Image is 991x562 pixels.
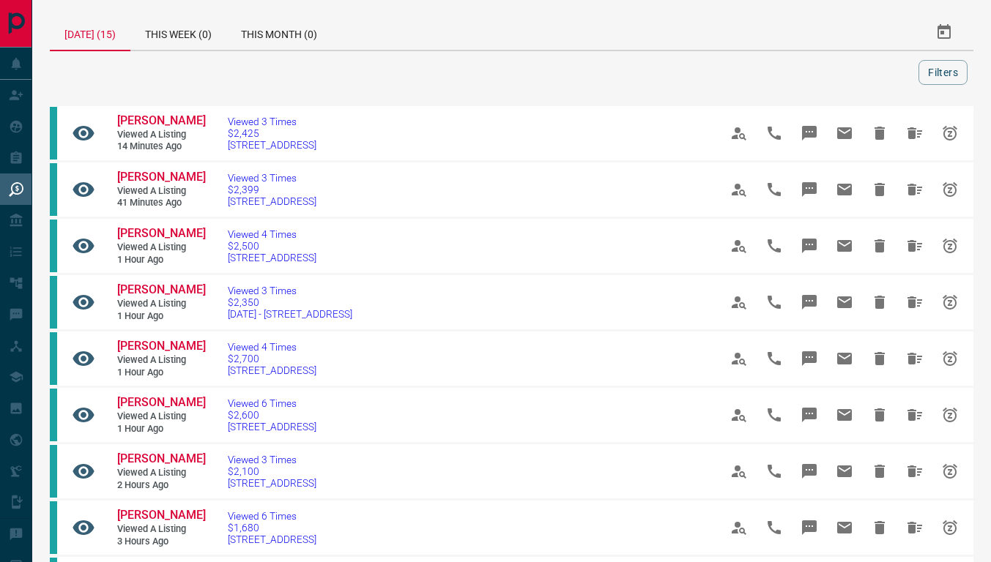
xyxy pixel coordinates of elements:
span: Hide All from Katia Shmanay [897,397,932,432]
a: Viewed 3 Times$2,350[DATE] - [STREET_ADDRESS] [228,285,352,320]
span: Hide [862,172,897,207]
span: [STREET_ADDRESS] [228,195,316,207]
div: condos.ca [50,389,57,441]
span: Call [757,341,792,376]
div: This Week (0) [130,15,226,50]
span: Viewed 4 Times [228,228,316,240]
button: Select Date Range [927,15,962,50]
span: Hide [862,454,897,489]
div: condos.ca [50,220,57,272]
span: Hide All from Matin Ak [897,228,932,263]
span: Email [827,228,862,263]
span: 3 hours ago [117,536,205,548]
div: This Month (0) [226,15,332,50]
span: View Profile [721,228,757,263]
span: [STREET_ADDRESS] [228,477,316,489]
span: Hide All from Katia Shmanay [897,172,932,207]
span: Snooze [932,116,968,151]
span: [PERSON_NAME] [117,508,206,522]
span: Message [792,397,827,432]
span: 41 minutes ago [117,197,205,209]
span: Hide [862,397,897,432]
span: 2 hours ago [117,479,205,492]
span: Call [757,172,792,207]
span: [STREET_ADDRESS] [228,252,316,263]
span: Viewed 3 Times [228,454,316,465]
span: Viewed a Listing [117,298,205,310]
a: [PERSON_NAME] [117,508,205,523]
span: $2,700 [228,353,316,364]
span: Hide [862,228,897,263]
span: Viewed a Listing [117,467,205,479]
a: Viewed 6 Times$2,600[STREET_ADDRESS] [228,397,316,432]
span: $2,350 [228,296,352,308]
span: Call [757,454,792,489]
span: Viewed a Listing [117,523,205,536]
span: [STREET_ADDRESS] [228,139,316,151]
span: [PERSON_NAME] [117,452,206,465]
div: condos.ca [50,276,57,329]
span: 1 hour ago [117,254,205,266]
span: Viewed 6 Times [228,397,316,409]
a: Viewed 4 Times$2,700[STREET_ADDRESS] [228,341,316,376]
span: Email [827,510,862,545]
span: Viewed a Listing [117,411,205,423]
span: Email [827,454,862,489]
span: Email [827,172,862,207]
span: Viewed a Listing [117,354,205,367]
span: $1,680 [228,522,316,533]
span: 1 hour ago [117,423,205,435]
span: Viewed a Listing [117,185,205,198]
span: Message [792,454,827,489]
a: Viewed 3 Times$2,425[STREET_ADDRESS] [228,116,316,151]
span: [PERSON_NAME] [117,339,206,353]
a: [PERSON_NAME] [117,226,205,241]
span: Hide [862,116,897,151]
span: [PERSON_NAME] [117,113,206,127]
a: [PERSON_NAME] [117,339,205,354]
span: $2,425 [228,127,316,139]
span: Hide All from Katia Shmanay [897,341,932,376]
span: [STREET_ADDRESS] [228,533,316,545]
span: 1 hour ago [117,367,205,379]
a: [PERSON_NAME] [117,170,205,185]
span: View Profile [721,341,757,376]
span: Hide All from Sepideh Karimi [897,454,932,489]
span: View Profile [721,454,757,489]
a: [PERSON_NAME] [117,452,205,467]
a: Viewed 6 Times$1,680[STREET_ADDRESS] [228,510,316,545]
span: View Profile [721,172,757,207]
span: Email [827,397,862,432]
span: Message [792,510,827,545]
div: condos.ca [50,445,57,498]
span: Snooze [932,228,968,263]
span: Snooze [932,397,968,432]
span: 14 minutes ago [117,140,205,153]
span: Snooze [932,341,968,376]
span: Call [757,397,792,432]
span: Call [757,510,792,545]
span: Hide [862,341,897,376]
span: View Profile [721,510,757,545]
div: condos.ca [50,501,57,554]
span: Message [792,341,827,376]
span: Call [757,285,792,320]
span: $2,500 [228,240,316,252]
span: Viewed 3 Times [228,172,316,184]
span: Hide All from Katia Shmanay [897,116,932,151]
span: Email [827,116,862,151]
a: Viewed 4 Times$2,500[STREET_ADDRESS] [228,228,316,263]
a: [PERSON_NAME] [117,395,205,411]
span: [PERSON_NAME] [117,170,206,184]
span: View Profile [721,285,757,320]
div: [DATE] (15) [50,15,130,51]
span: Viewed a Listing [117,129,205,141]
span: $2,399 [228,184,316,195]
span: Viewed 3 Times [228,116,316,127]
span: Snooze [932,285,968,320]
span: Snooze [932,172,968,207]
span: [DATE] - [STREET_ADDRESS] [228,308,352,320]
span: 1 hour ago [117,310,205,323]
span: Hide All from Suleiman Salum [897,510,932,545]
span: [PERSON_NAME] [117,395,206,409]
